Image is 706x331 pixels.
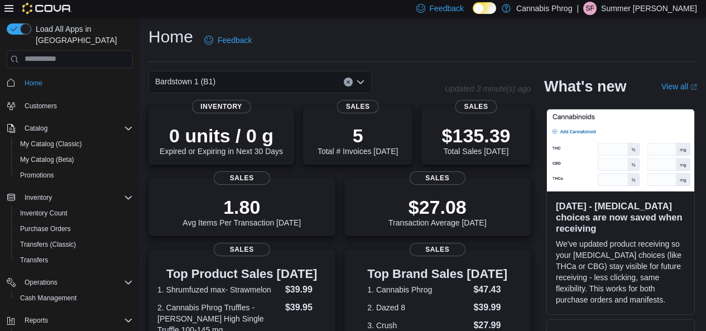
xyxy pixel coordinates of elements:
p: 1.80 [182,196,301,218]
h3: [DATE] - [MEDICAL_DATA] choices are now saved when receiving [556,200,685,234]
h3: Top Brand Sales [DATE] [367,267,507,281]
div: Total Sales [DATE] [442,124,511,156]
span: Catalog [20,122,133,135]
span: Customers [25,102,57,111]
span: My Catalog (Classic) [20,140,82,148]
button: Clear input [344,78,353,87]
span: Reports [25,316,48,325]
button: Catalog [20,122,52,135]
span: My Catalog (Beta) [20,155,74,164]
span: Promotions [20,171,54,180]
a: My Catalog (Classic) [16,137,87,151]
span: Inventory Count [16,207,133,220]
dt: 2. Dazed 8 [367,302,469,313]
span: Load All Apps in [GEOGRAPHIC_DATA] [31,23,133,46]
span: Sales [455,100,497,113]
svg: External link [690,84,697,90]
button: Inventory [2,190,137,205]
button: Reports [2,313,137,328]
span: Promotions [16,169,133,182]
dt: 1. Cannabis Phrog [367,284,469,295]
a: Cash Management [16,291,81,305]
button: Catalog [2,121,137,136]
a: Home [20,76,47,90]
span: Feedback [430,3,464,14]
span: Customers [20,99,133,113]
span: Inventory [25,193,52,202]
a: Purchase Orders [16,222,75,236]
button: Cash Management [11,290,137,306]
span: Sales [337,100,379,113]
a: Transfers [16,253,52,267]
dd: $47.43 [473,283,507,296]
span: Inventory Count [20,209,68,218]
dt: 3. Crush [367,320,469,331]
button: Transfers (Classic) [11,237,137,252]
h3: Top Product Sales [DATE] [157,267,326,281]
button: Operations [20,276,62,289]
p: Summer [PERSON_NAME] [601,2,697,15]
dt: 1. Shrumfuzed max- Strawmelon [157,284,281,295]
button: Promotions [11,167,137,183]
a: Promotions [16,169,59,182]
img: Cova [22,3,72,14]
span: Inventory [191,100,251,113]
div: Transaction Average [DATE] [388,196,487,227]
span: Home [20,76,133,90]
span: Cash Management [20,294,76,303]
span: Transfers (Classic) [20,240,76,249]
div: Avg Items Per Transaction [DATE] [182,196,301,227]
a: Inventory Count [16,207,72,220]
button: Transfers [11,252,137,268]
span: Transfers [16,253,133,267]
button: Inventory Count [11,205,137,221]
a: Transfers (Classic) [16,238,80,251]
span: Transfers [20,256,48,265]
span: Inventory [20,191,133,204]
span: Sales [410,243,465,256]
button: Purchase Orders [11,221,137,237]
span: Catalog [25,124,47,133]
dd: $39.99 [285,283,326,296]
p: $135.39 [442,124,511,147]
span: Bardstown 1 (B1) [155,75,215,88]
span: SF [585,2,594,15]
a: Customers [20,99,61,113]
p: | [577,2,579,15]
button: Customers [2,98,137,114]
button: Inventory [20,191,56,204]
p: Updated 3 minute(s) ago [445,84,531,93]
span: Home [25,79,42,88]
dd: $39.99 [473,301,507,314]
span: Reports [20,314,133,327]
p: $27.08 [388,196,487,218]
button: My Catalog (Classic) [11,136,137,152]
a: View allExternal link [661,82,697,91]
span: My Catalog (Classic) [16,137,133,151]
button: Open list of options [356,78,365,87]
p: We've updated product receiving so your [MEDICAL_DATA] choices (like THCa or CBG) stay visible fo... [556,238,685,305]
span: Feedback [218,35,252,46]
a: My Catalog (Beta) [16,153,79,166]
div: Total # Invoices [DATE] [318,124,398,156]
span: Purchase Orders [20,224,71,233]
p: Cannabis Phrog [516,2,572,15]
p: 5 [318,124,398,147]
p: 0 units / 0 g [160,124,283,147]
input: Dark Mode [473,2,496,14]
span: Transfers (Classic) [16,238,133,251]
span: Dark Mode [473,14,473,15]
span: Cash Management [16,291,133,305]
span: Operations [25,278,57,287]
button: Home [2,75,137,91]
span: Operations [20,276,133,289]
dd: $39.95 [285,301,326,314]
h1: Home [148,26,193,48]
span: Purchase Orders [16,222,133,236]
h2: What's new [544,78,626,95]
div: Summer Frazier [583,2,597,15]
span: Sales [410,171,465,185]
span: Sales [214,171,270,185]
button: Reports [20,314,52,327]
button: My Catalog (Beta) [11,152,137,167]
